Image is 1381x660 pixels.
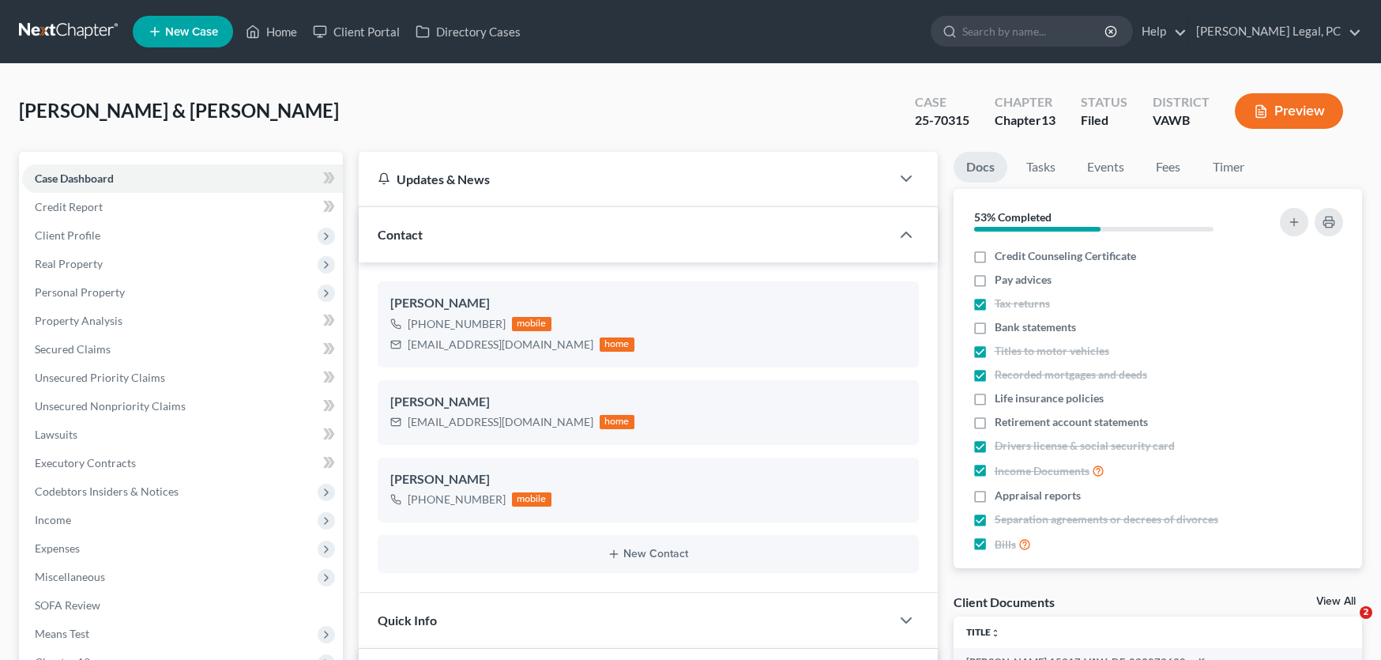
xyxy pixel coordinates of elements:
a: Unsecured Priority Claims [22,364,343,392]
a: SOFA Review [22,591,343,620]
a: Tasks [1014,152,1068,183]
div: 25-70315 [915,111,969,130]
span: Drivers license & social security card [995,438,1175,454]
span: Appraisal reports [995,488,1081,503]
div: [PERSON_NAME] [390,470,906,489]
span: New Case [165,26,218,38]
span: SOFA Review [35,598,100,612]
span: Means Test [35,627,89,640]
span: Income Documents [995,463,1089,479]
a: Directory Cases [408,17,529,46]
span: Unsecured Nonpriority Claims [35,399,186,413]
span: [PERSON_NAME] & [PERSON_NAME] [19,99,339,122]
div: Filed [1081,111,1127,130]
button: New Contact [390,548,906,560]
div: [PERSON_NAME] [390,294,906,313]
span: 2 [1360,606,1372,619]
span: Quick Info [378,613,437,628]
a: Case Dashboard [22,164,343,193]
div: [EMAIL_ADDRESS][DOMAIN_NAME] [408,414,593,430]
strong: 53% Completed [974,210,1052,224]
span: Personal Property [35,285,125,299]
a: Titleunfold_more [966,626,1000,638]
span: Tax returns [995,296,1050,311]
a: Credit Report [22,193,343,221]
span: Bank statements [995,319,1076,335]
a: [PERSON_NAME] Legal, PC [1188,17,1361,46]
div: Chapter [995,93,1056,111]
a: Help [1134,17,1187,46]
span: Expenses [35,541,80,555]
a: Home [238,17,305,46]
span: Lawsuits [35,428,77,441]
span: Property Analysis [35,314,122,327]
span: Executory Contracts [35,456,136,470]
button: Preview [1235,93,1343,129]
div: Case [915,93,969,111]
div: Client Documents [954,594,1055,610]
div: Chapter [995,111,1056,130]
span: Bills [995,537,1016,553]
a: Secured Claims [22,335,343,364]
div: [EMAIL_ADDRESS][DOMAIN_NAME] [408,337,593,353]
span: Secured Claims [35,342,111,356]
span: Real Property [35,257,103,270]
div: VAWB [1153,111,1210,130]
span: Unsecured Priority Claims [35,371,165,384]
a: Lawsuits [22,421,343,449]
a: Property Analysis [22,307,343,335]
div: home [600,415,634,429]
a: Executory Contracts [22,449,343,477]
a: Docs [954,152,1007,183]
span: Credit Report [35,200,103,213]
div: Updates & News [378,171,871,187]
div: [PHONE_NUMBER] [408,316,506,332]
span: Income [35,513,71,526]
span: Contact [378,227,423,242]
div: District [1153,93,1210,111]
span: Separation agreements or decrees of divorces [995,511,1218,527]
span: Retirement account statements [995,414,1148,430]
div: home [600,338,634,352]
a: View All [1316,596,1356,607]
span: Codebtors Insiders & Notices [35,485,179,498]
span: Client Profile [35,228,100,242]
div: [PHONE_NUMBER] [408,492,506,507]
a: Client Portal [305,17,408,46]
iframe: Intercom live chat [1327,606,1365,644]
span: Recorded mortgages and deeds [995,367,1147,383]
div: [PERSON_NAME] [390,393,906,412]
span: Case Dashboard [35,172,114,185]
a: Fees [1143,152,1194,183]
input: Search by name... [962,17,1107,46]
span: 13 [1041,112,1056,127]
div: mobile [512,317,551,331]
a: Timer [1200,152,1257,183]
a: Events [1074,152,1137,183]
a: Unsecured Nonpriority Claims [22,392,343,421]
span: Titles to motor vehicles [995,343,1109,359]
div: Status [1081,93,1127,111]
span: Credit Counseling Certificate [995,248,1136,264]
span: Miscellaneous [35,570,105,583]
span: Life insurance policies [995,390,1104,406]
span: Pay advices [995,272,1052,288]
div: mobile [512,492,551,507]
i: unfold_more [991,628,1000,638]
